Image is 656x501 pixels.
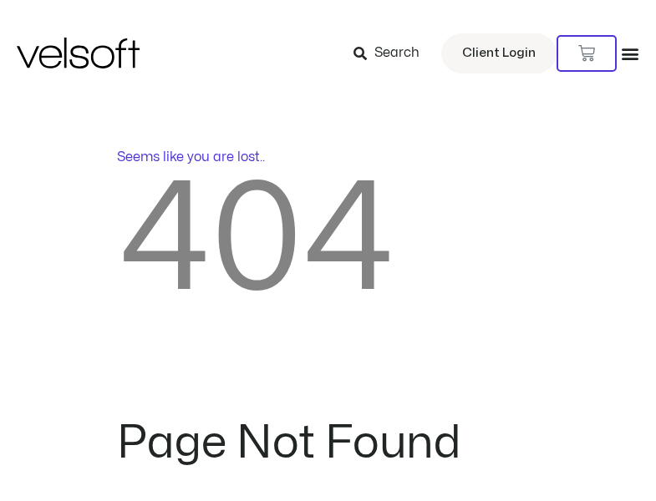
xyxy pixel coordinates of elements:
span: Search [374,43,420,64]
span: Client Login [462,43,536,64]
h2: Page Not Found [117,421,540,466]
div: Menu Toggle [621,44,639,63]
img: Velsoft Training Materials [17,38,140,68]
h2: 404 [117,167,540,316]
p: Seems like you are lost.. [117,147,540,167]
a: Client Login [441,33,557,73]
a: Search [353,39,431,68]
